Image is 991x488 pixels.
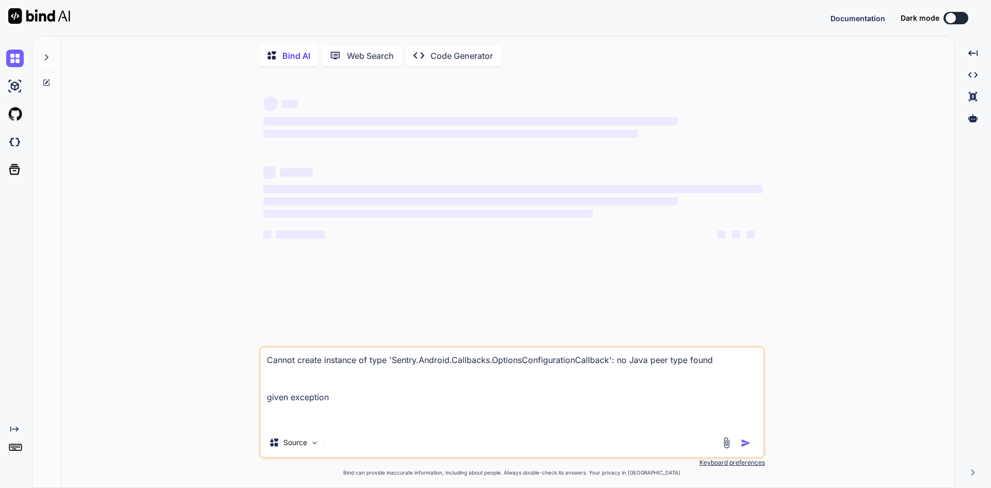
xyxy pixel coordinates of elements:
[276,230,325,239] span: ‌
[263,210,593,218] span: ‌
[741,438,751,448] img: icon
[8,8,70,24] img: Bind AI
[347,50,394,62] p: Web Search
[280,168,313,177] span: ‌
[732,230,740,239] span: ‌
[6,105,24,123] img: githubLight
[263,117,678,125] span: ‌
[263,197,678,206] span: ‌
[430,50,493,62] p: Code Generator
[310,438,319,447] img: Pick Models
[259,459,765,467] p: Keyboard preferences
[717,230,726,239] span: ‌
[746,230,755,239] span: ‌
[263,130,638,138] span: ‌
[261,348,763,428] textarea: Cannot create instance of type 'Sentry.Android.Callbacks.OptionsConfigurationCallback': no Java p...
[282,50,310,62] p: Bind AI
[282,100,298,108] span: ‌
[263,185,763,193] span: ‌
[263,166,276,179] span: ‌
[901,13,939,23] span: Dark mode
[830,14,885,23] span: Documentation
[263,97,278,111] span: ‌
[259,469,765,477] p: Bind can provide inaccurate information, including about people. Always double-check its answers....
[283,437,307,448] p: Source
[6,133,24,151] img: darkCloudIdeIcon
[721,437,732,449] img: attachment
[6,50,24,67] img: chat
[830,13,885,24] button: Documentation
[6,77,24,95] img: ai-studio
[263,230,271,239] span: ‌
